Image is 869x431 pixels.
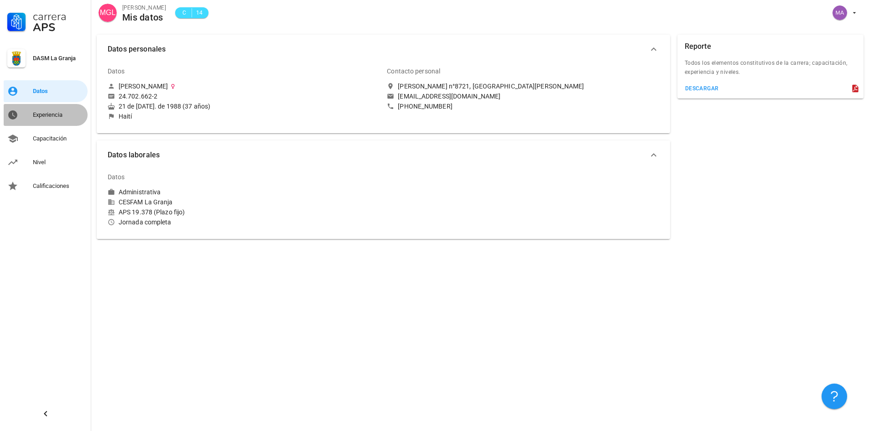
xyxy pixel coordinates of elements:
div: DASM La Granja [33,55,84,62]
div: Todos los elementos constitutivos de la carrera; capacitación, experiencia y niveles. [677,58,864,82]
div: Reporte [685,35,711,58]
div: Calificaciones [33,182,84,190]
a: Experiencia [4,104,88,126]
div: Administrativa [119,188,161,196]
div: 21 de [DATE]. de 1988 (37 años) [108,102,380,110]
button: Datos laborales [97,140,670,170]
div: Datos [108,166,125,188]
div: Haití [119,112,132,120]
div: APS [33,22,84,33]
div: [PERSON_NAME] [119,82,168,90]
div: Datos [33,88,84,95]
div: [PHONE_NUMBER] [398,102,452,110]
div: Contacto personal [387,60,440,82]
a: Capacitación [4,128,88,150]
span: C [181,8,188,17]
span: Datos personales [108,43,648,56]
div: avatar [99,4,117,22]
a: Datos [4,80,88,102]
span: MGL [100,4,116,22]
div: CESFAM La Granja [108,198,380,206]
div: descargar [685,85,719,92]
div: [PERSON_NAME] [122,3,166,12]
div: Mis datos [122,12,166,22]
div: Nivel [33,159,84,166]
div: Experiencia [33,111,84,119]
a: [PERSON_NAME] n°8721, [GEOGRAPHIC_DATA][PERSON_NAME] [387,82,659,90]
a: Nivel [4,151,88,173]
button: descargar [681,82,723,95]
div: avatar [833,5,847,20]
a: Calificaciones [4,175,88,197]
span: Datos laborales [108,149,648,161]
div: [PERSON_NAME] n°8721, [GEOGRAPHIC_DATA][PERSON_NAME] [398,82,584,90]
div: Datos [108,60,125,82]
div: Carrera [33,11,84,22]
span: 14 [196,8,203,17]
button: Datos personales [97,35,670,64]
div: Capacitación [33,135,84,142]
div: [EMAIL_ADDRESS][DOMAIN_NAME] [398,92,500,100]
div: 24.702.662-2 [119,92,157,100]
a: [EMAIL_ADDRESS][DOMAIN_NAME] [387,92,659,100]
div: APS 19.378 (Plazo fijo) [108,208,380,216]
a: [PHONE_NUMBER] [387,102,659,110]
div: Jornada completa [108,218,380,226]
